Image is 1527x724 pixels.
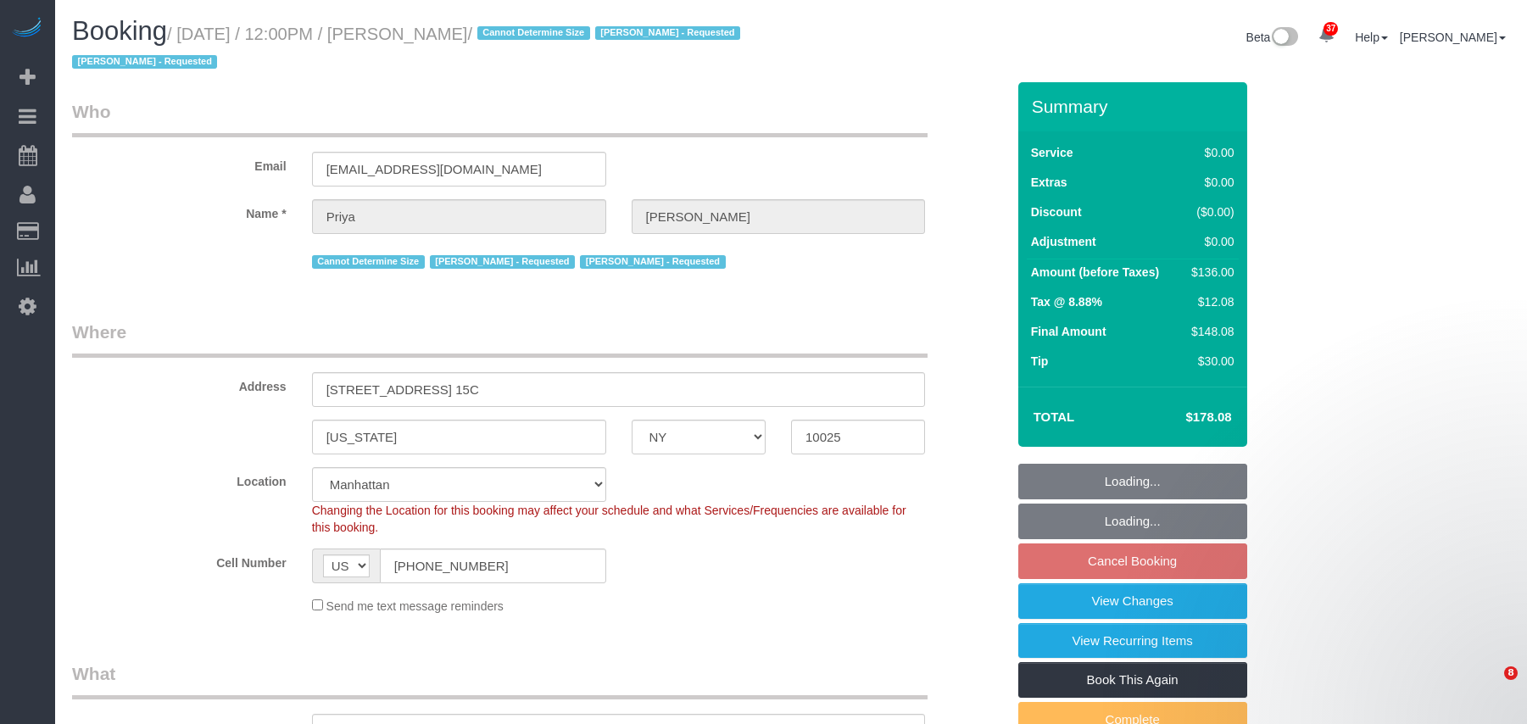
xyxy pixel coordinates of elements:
[59,549,299,571] label: Cell Number
[1031,144,1073,161] label: Service
[72,25,745,72] small: / [DATE] / 12:00PM / [PERSON_NAME]
[1031,323,1106,340] label: Final Amount
[312,504,906,534] span: Changing the Location for this booking may affect your schedule and what Services/Frequencies are...
[1184,144,1234,161] div: $0.00
[1184,174,1234,191] div: $0.00
[312,255,425,269] span: Cannot Determine Size
[1018,623,1247,659] a: View Recurring Items
[72,661,928,699] legend: What
[326,599,504,613] span: Send me text message reminders
[1018,583,1247,619] a: View Changes
[1031,233,1096,250] label: Adjustment
[312,199,606,234] input: First Name
[10,17,44,41] img: Automaid Logo
[1184,203,1234,220] div: ($0.00)
[477,26,590,40] span: Cannot Determine Size
[312,152,606,187] input: Email
[59,467,299,490] label: Location
[59,152,299,175] label: Email
[1031,174,1067,191] label: Extras
[1031,353,1049,370] label: Tip
[595,26,740,40] span: [PERSON_NAME] - Requested
[1310,17,1343,54] a: 37
[1031,293,1102,310] label: Tax @ 8.88%
[72,55,217,69] span: [PERSON_NAME] - Requested
[72,99,928,137] legend: Who
[1184,293,1234,310] div: $12.08
[430,255,575,269] span: [PERSON_NAME] - Requested
[1504,666,1518,680] span: 8
[1184,233,1234,250] div: $0.00
[1031,203,1082,220] label: Discount
[632,199,926,234] input: Last Name
[1355,31,1388,44] a: Help
[1469,666,1510,707] iframe: Intercom live chat
[72,320,928,358] legend: Where
[1032,97,1239,116] h3: Summary
[1270,27,1298,49] img: New interface
[1324,22,1338,36] span: 37
[380,549,606,583] input: Cell Number
[72,16,167,46] span: Booking
[1400,31,1506,44] a: [PERSON_NAME]
[1018,662,1247,698] a: Book This Again
[1184,353,1234,370] div: $30.00
[1246,31,1299,44] a: Beta
[580,255,725,269] span: [PERSON_NAME] - Requested
[1184,264,1234,281] div: $136.00
[1184,323,1234,340] div: $148.08
[791,420,925,454] input: Zip Code
[312,420,606,454] input: City
[59,372,299,395] label: Address
[1034,409,1075,424] strong: Total
[59,199,299,222] label: Name *
[1031,264,1159,281] label: Amount (before Taxes)
[1134,410,1231,425] h4: $178.08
